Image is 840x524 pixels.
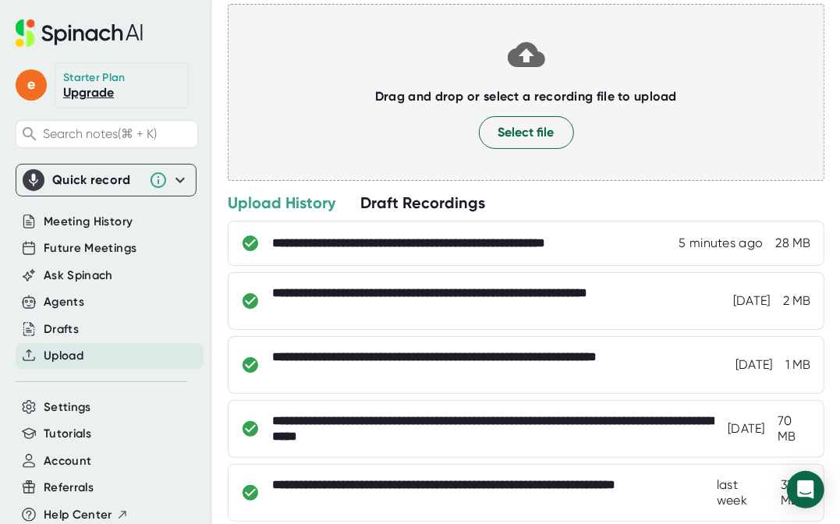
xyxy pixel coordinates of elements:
div: 9/11/2025, 2:08:27 PM [735,357,773,373]
div: Draft Recordings [360,193,485,213]
button: Tutorials [44,425,91,443]
div: Open Intercom Messenger [787,471,824,508]
a: Upgrade [63,85,114,100]
div: Quick record [23,165,190,196]
b: Drag and drop or select a recording file to upload [375,89,677,104]
div: 9/10/2025, 3:12:30 PM [728,421,765,437]
button: Settings [44,398,91,416]
div: 70 MB [778,413,811,444]
button: Referrals [44,479,94,497]
button: Upload [44,347,83,365]
button: Help Center [44,506,129,524]
span: e [16,69,47,101]
div: 28 MB [776,235,812,251]
div: 31 MB [781,477,811,508]
button: Future Meetings [44,239,136,257]
div: Upload History [228,193,335,213]
div: 9/15/2025, 10:42:04 AM [679,235,764,251]
button: Meeting History [44,213,133,231]
div: 1 MB [785,357,811,373]
div: Starter Plan [63,71,126,85]
span: Search notes (⌘ + K) [43,126,193,141]
button: Ask Spinach [44,267,113,285]
span: Select file [498,123,555,142]
div: 2 MB [783,293,811,309]
div: 9/5/2025, 12:18:57 PM [717,477,768,508]
div: Quick record [52,172,141,188]
button: Select file [479,116,574,149]
button: Account [44,452,91,470]
span: Help Center [44,506,112,524]
div: 9/12/2025, 8:01:42 AM [733,293,771,309]
button: Agents [44,293,84,311]
button: Drafts [44,320,79,338]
